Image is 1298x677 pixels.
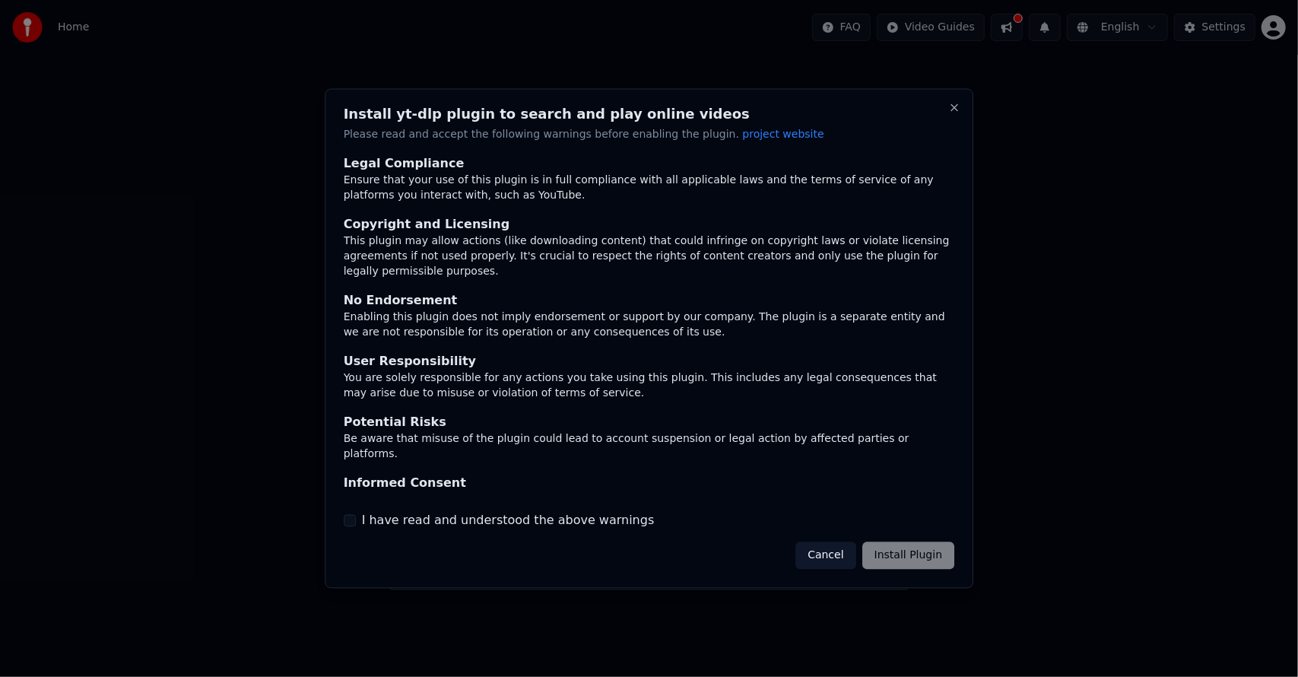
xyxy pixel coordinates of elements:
div: Legal Compliance [344,154,955,173]
div: User Responsibility [344,352,955,370]
p: Please read and accept the following warnings before enabling the plugin. [344,128,955,143]
div: Copyright and Licensing [344,215,955,234]
div: This plugin may allow actions (like downloading content) that could infringe on copyright laws or... [344,234,955,279]
div: You are solely responsible for any actions you take using this plugin. This includes any legal co... [344,370,955,401]
button: Cancel [795,542,855,569]
div: Ensure that your use of this plugin is in full compliance with all applicable laws and the terms ... [344,173,955,203]
div: By proceeding to enable this plugin, you acknowledge that you have read and understood these warn... [344,492,955,523]
div: Enabling this plugin does not imply endorsement or support by our company. The plugin is a separa... [344,310,955,340]
div: No Endorsement [344,291,955,310]
span: project website [743,129,824,141]
div: Be aware that misuse of the plugin could lead to account suspension or legal action by affected p... [344,431,955,462]
div: Potential Risks [344,413,955,431]
div: Informed Consent [344,474,955,492]
label: I have read and understood the above warnings [362,511,655,529]
h2: Install yt-dlp plugin to search and play online videos [344,108,955,122]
